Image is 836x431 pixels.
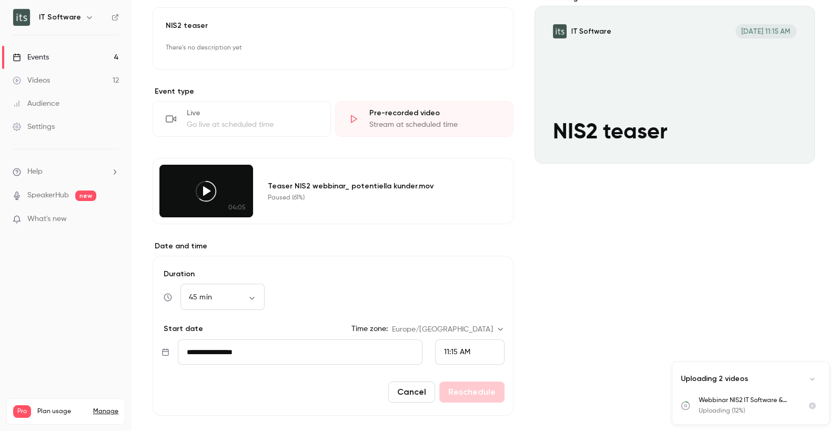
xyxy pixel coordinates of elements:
div: 45 min [180,292,265,303]
ul: Uploads list [672,396,829,424]
p: Event type [153,86,513,97]
div: Stream at scheduled time [369,119,500,130]
button: Cancel [388,382,435,403]
div: Go live at scheduled time [187,119,318,130]
iframe: Noticeable Trigger [106,215,119,224]
button: Collapse uploads list [804,370,821,387]
div: Europe/[GEOGRAPHIC_DATA] [392,324,505,335]
span: What's new [27,214,67,225]
span: Help [27,166,43,177]
a: SpeakerHub [27,190,69,201]
p: Uploading 2 videos [681,374,748,384]
p: NIS2 teaser [166,21,500,31]
p: Uploading (12%) [699,406,795,416]
a: Manage [93,407,118,416]
div: Pre-recorded video [369,108,500,118]
p: Webbinar NIS2 IT Software & BiTA [699,396,795,405]
input: Tue, Feb 17, 2026 [178,339,422,365]
div: Audience [13,98,59,109]
p: Start date [162,324,203,334]
div: Teaser NIS2 webbinar_ potentiella kunder.mov [268,181,488,192]
span: 11:15 AM [444,348,470,356]
button: Cancel upload [804,397,821,414]
img: IT Software [13,9,30,26]
li: help-dropdown-opener [13,166,119,177]
div: Live [187,108,318,118]
label: Time zone: [351,324,388,334]
h6: IT Software [39,12,81,23]
label: Date and time [153,241,513,252]
span: new [75,191,96,201]
div: Videos [13,75,50,86]
div: From [435,339,505,365]
div: Paused (61%) [268,194,488,202]
div: Events [13,52,49,63]
p: There's no description yet [166,39,500,56]
div: Settings [13,122,55,132]
label: Duration [162,269,505,279]
span: Pro [13,405,31,418]
span: Plan usage [37,407,87,416]
div: LiveGo live at scheduled time [153,101,331,137]
div: Pre-recorded videoStream at scheduled time [335,101,513,137]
